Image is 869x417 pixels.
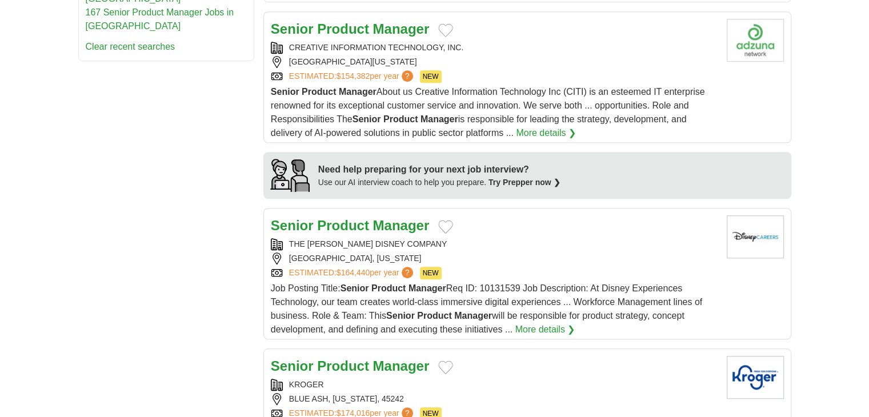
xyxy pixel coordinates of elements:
span: $164,440 [337,268,370,277]
strong: Senior [353,114,381,124]
span: NEW [420,267,442,279]
a: Senior Product Manager [271,218,429,233]
div: Use our AI interview coach to help you prepare. [318,177,560,189]
div: Need help preparing for your next job interview? [318,163,560,177]
button: Add to favorite jobs [438,360,453,374]
strong: Product [302,87,336,97]
strong: Manager [373,21,430,37]
strong: Senior [271,21,314,37]
a: More details ❯ [515,323,575,336]
span: About us Creative Information Technology Inc (CITI) is an esteemed IT enterprise renowned for its... [271,87,705,138]
strong: Manager [339,87,377,97]
a: KROGER [289,380,324,389]
button: Add to favorite jobs [438,220,453,234]
a: Try Prepper now ❯ [488,178,560,187]
a: ESTIMATED:$154,382per year? [289,70,415,83]
div: BLUE ASH, [US_STATE], 45242 [271,393,718,405]
strong: Senior [341,283,369,293]
strong: Manager [421,114,458,124]
strong: Manager [373,358,430,374]
strong: Senior [271,358,314,374]
a: THE [PERSON_NAME] DISNEY COMPANY [289,239,447,248]
div: [GEOGRAPHIC_DATA][US_STATE] [271,56,718,68]
a: Senior Product Manager [271,21,429,37]
a: Senior Product Manager [271,358,429,374]
span: ? [402,70,413,82]
strong: Senior [386,311,415,320]
strong: Product [371,283,406,293]
button: Add to favorite jobs [438,23,453,37]
strong: Manager [373,218,430,233]
img: Kroger logo [727,356,784,399]
a: 167 Senior Product Manager Jobs in [GEOGRAPHIC_DATA] [86,7,234,31]
span: ? [402,267,413,278]
div: CREATIVE INFORMATION TECHNOLOGY, INC. [271,42,718,54]
a: Clear recent searches [86,42,175,51]
strong: Manager [454,311,492,320]
strong: Product [417,311,451,320]
strong: Product [317,218,369,233]
div: [GEOGRAPHIC_DATA], [US_STATE] [271,252,718,264]
img: Company logo [727,19,784,62]
a: ESTIMATED:$164,440per year? [289,267,415,279]
strong: Product [317,21,369,37]
span: NEW [420,70,442,83]
span: $154,382 [337,71,370,81]
strong: Product [317,358,369,374]
img: Disney logo [727,215,784,258]
strong: Product [383,114,418,124]
strong: Manager [409,283,446,293]
strong: Senior [271,218,314,233]
a: More details ❯ [516,126,576,140]
strong: Senior [271,87,299,97]
span: Job Posting Title: Req ID: 10131539 Job Description: At Disney Experiences Technology, our team c... [271,283,702,334]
